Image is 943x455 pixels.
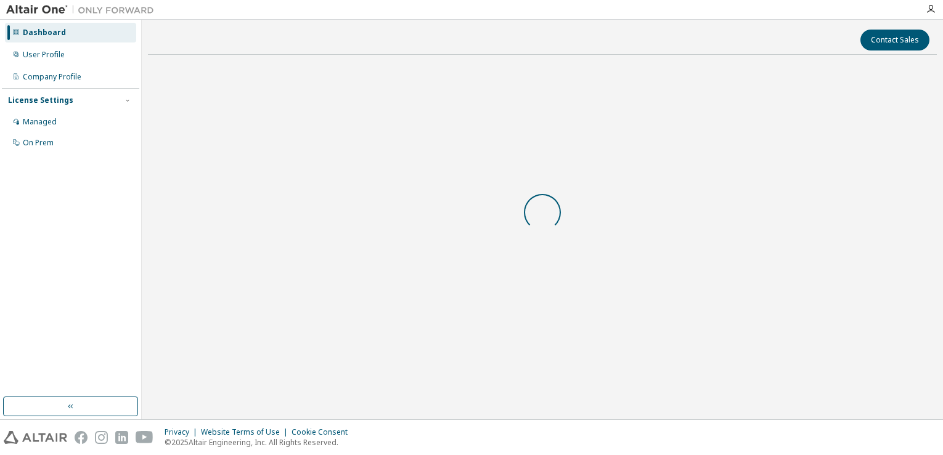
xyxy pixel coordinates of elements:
[23,117,57,127] div: Managed
[165,427,201,437] div: Privacy
[23,28,66,38] div: Dashboard
[4,431,67,444] img: altair_logo.svg
[23,72,81,82] div: Company Profile
[165,437,355,448] p: © 2025 Altair Engineering, Inc. All Rights Reserved.
[8,95,73,105] div: License Settings
[23,50,65,60] div: User Profile
[23,138,54,148] div: On Prem
[75,431,88,444] img: facebook.svg
[860,30,929,50] button: Contact Sales
[136,431,153,444] img: youtube.svg
[201,427,292,437] div: Website Terms of Use
[115,431,128,444] img: linkedin.svg
[6,4,160,16] img: Altair One
[292,427,355,437] div: Cookie Consent
[95,431,108,444] img: instagram.svg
